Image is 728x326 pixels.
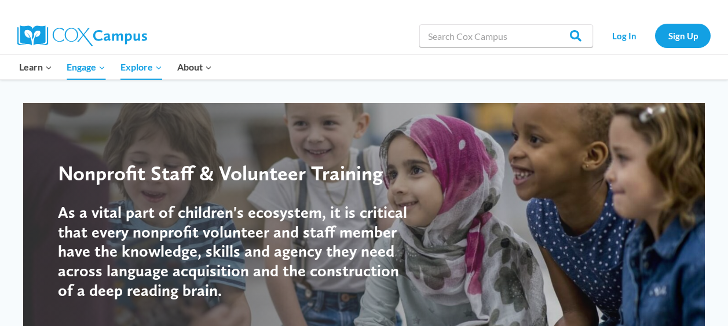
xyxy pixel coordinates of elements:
[599,24,711,47] nav: Secondary Navigation
[120,60,162,75] span: Explore
[58,203,416,300] h4: As a vital part of children's ecosystem, it is critical that every nonprofit volunteer and staff ...
[12,55,219,79] nav: Primary Navigation
[19,60,52,75] span: Learn
[17,25,147,46] img: Cox Campus
[177,60,212,75] span: About
[655,24,711,47] a: Sign Up
[58,161,416,186] div: Nonprofit Staff & Volunteer Training
[67,60,105,75] span: Engage
[419,24,593,47] input: Search Cox Campus
[599,24,649,47] a: Log In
